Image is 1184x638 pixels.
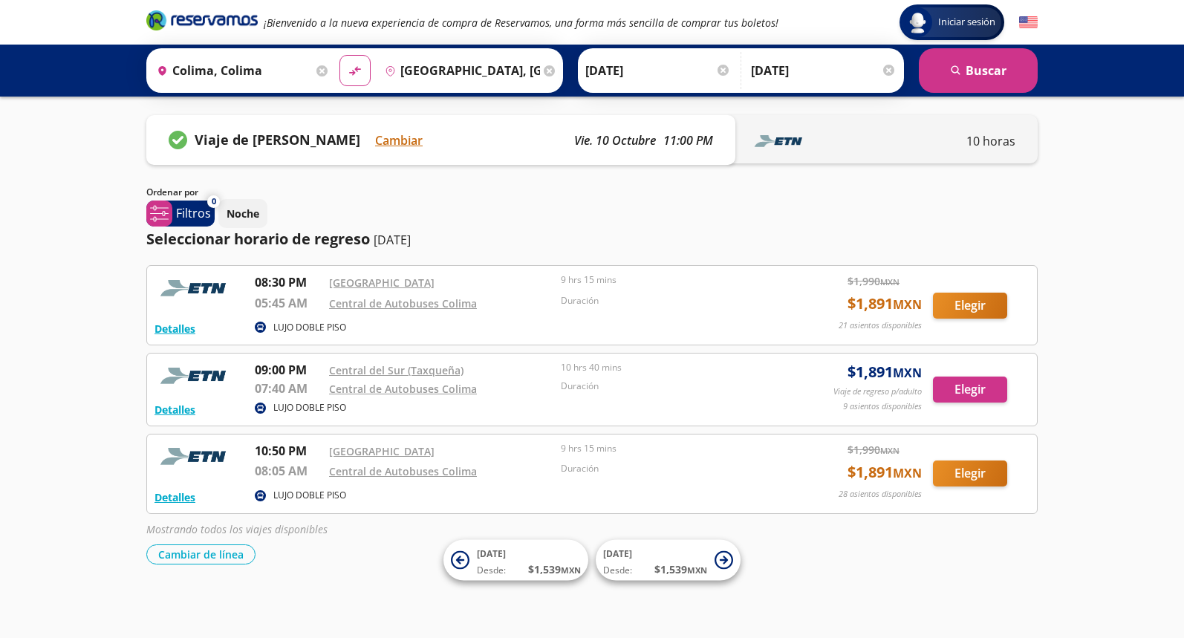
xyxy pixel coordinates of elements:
[379,52,541,89] input: Buscar Destino
[848,461,922,484] span: $ 1,891
[893,296,922,313] small: MXN
[603,564,632,577] span: Desde:
[561,442,785,455] p: 9 hrs 15 mins
[966,132,1015,150] p: 10 horas
[329,444,435,458] a: [GEOGRAPHIC_DATA]
[154,442,236,472] img: RESERVAMOS
[880,445,900,456] small: MXN
[561,361,785,374] p: 10 hrs 40 mins
[255,462,322,480] p: 08:05 AM
[477,564,506,577] span: Desde:
[255,442,322,460] p: 10:50 PM
[374,231,411,249] p: [DATE]
[154,273,236,303] img: RESERVAMOS
[848,273,900,289] span: $ 1,990
[264,16,778,30] em: ¡Bienvenido a la nueva experiencia de compra de Reservamos, una forma más sencilla de comprar tus...
[273,321,346,334] p: LUJO DOBLE PISO
[176,204,211,222] p: Filtros
[561,380,785,393] p: Duración
[329,363,463,377] a: Central del Sur (Taxqueña)
[477,547,506,560] span: [DATE]
[585,52,731,89] input: Elegir Fecha
[933,377,1007,403] button: Elegir
[574,131,656,149] p: vie. 10 octubre
[848,361,922,383] span: $ 1,891
[561,564,581,576] small: MXN
[751,52,897,89] input: Opcional
[255,294,322,312] p: 05:45 AM
[933,460,1007,486] button: Elegir
[596,540,741,581] button: [DATE]Desde:$1,539MXN
[329,296,477,310] a: Central de Autobuses Colima
[839,319,922,332] p: 21 asientos disponibles
[687,564,707,576] small: MXN
[154,321,195,336] button: Detalles
[329,464,477,478] a: Central de Autobuses Colima
[146,522,328,536] em: Mostrando todos los viajes disponibles
[1019,13,1038,32] button: English
[273,401,346,414] p: LUJO DOBLE PISO
[528,561,581,577] span: $ 1,539
[603,547,632,560] span: [DATE]
[880,276,900,287] small: MXN
[750,130,810,152] img: LINENAME
[893,465,922,481] small: MXN
[839,488,922,501] p: 28 asientos disponibles
[195,130,360,150] p: Viaje de [PERSON_NAME]
[933,293,1007,319] button: Elegir
[255,380,322,397] p: 07:40 AM
[273,489,346,502] p: LUJO DOBLE PISO
[833,385,922,398] p: Viaje de regreso p/adulto
[154,402,195,417] button: Detalles
[848,442,900,458] span: $ 1,990
[146,9,258,36] a: Brand Logo
[919,48,1038,93] button: Buscar
[146,186,198,199] p: Ordenar por
[561,273,785,287] p: 9 hrs 15 mins
[212,195,216,208] span: 0
[375,131,423,149] button: Cambiar
[329,276,435,290] a: [GEOGRAPHIC_DATA]
[154,361,236,391] img: RESERVAMOS
[893,365,922,381] small: MXN
[329,382,477,396] a: Central de Autobuses Colima
[151,52,313,89] input: Buscar Origen
[932,15,1001,30] span: Iniciar sesión
[255,273,322,291] p: 08:30 PM
[663,131,713,149] p: 11:00 PM
[146,228,370,250] p: Seleccionar horario de regreso
[443,540,588,581] button: [DATE]Desde:$1,539MXN
[561,462,785,475] p: Duración
[146,9,258,31] i: Brand Logo
[848,293,922,315] span: $ 1,891
[227,206,259,221] p: Noche
[154,489,195,505] button: Detalles
[146,544,256,564] button: Cambiar de línea
[843,400,922,413] p: 9 asientos disponibles
[654,561,707,577] span: $ 1,539
[218,199,267,228] button: Noche
[146,201,215,227] button: 0Filtros
[561,294,785,307] p: Duración
[255,361,322,379] p: 09:00 PM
